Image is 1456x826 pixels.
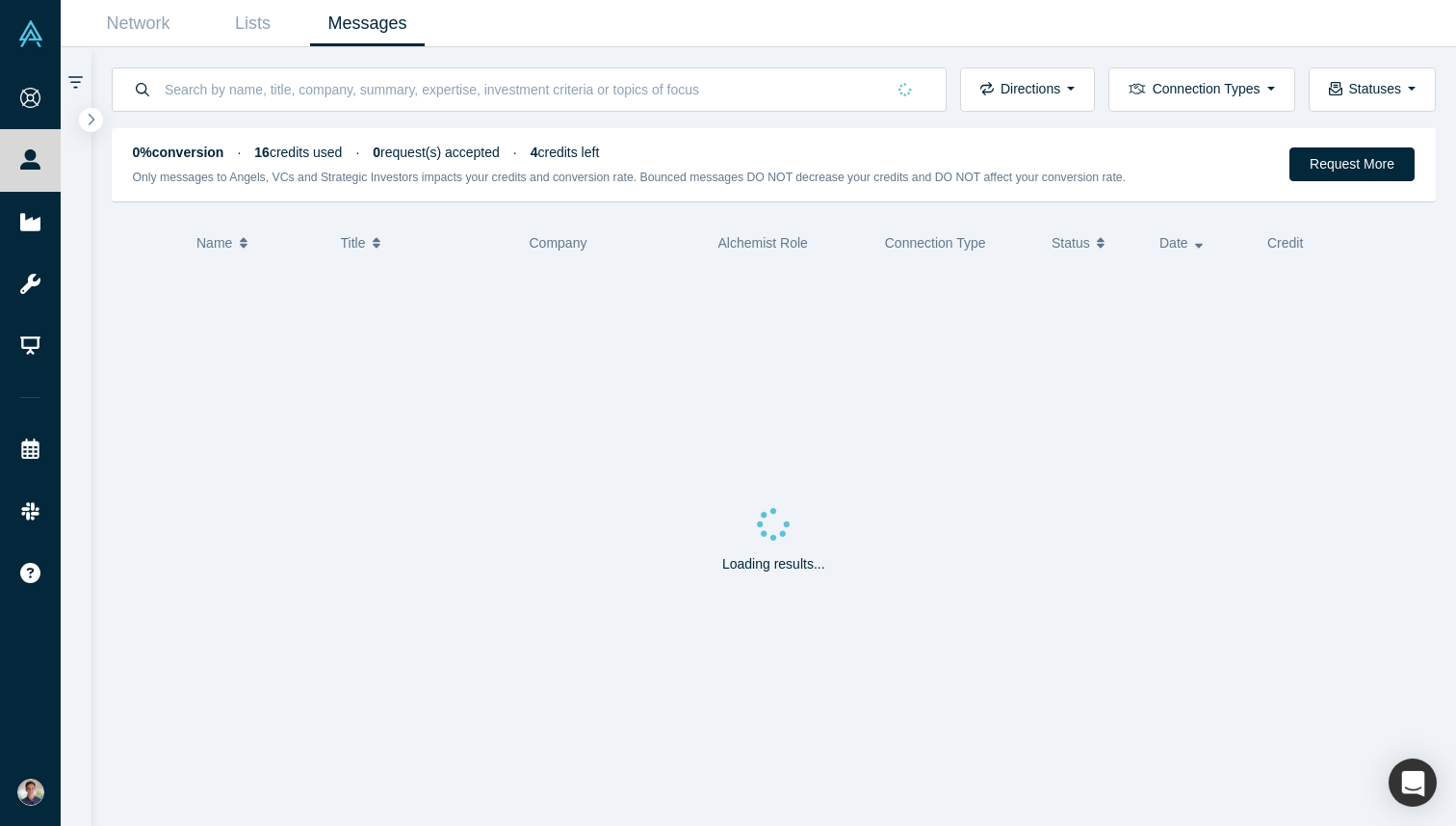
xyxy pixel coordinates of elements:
button: Statuses [1309,67,1436,112]
button: Directions [960,67,1095,112]
span: credits used [254,145,342,160]
a: Messages [310,1,425,46]
button: Status [1052,223,1139,263]
span: Status [1052,223,1090,263]
img: Andres Meiners's Account [17,779,44,806]
p: Loading results... [722,554,825,574]
span: Connection Type [885,235,986,251]
button: Name [196,223,321,263]
span: · [355,145,359,160]
span: Company [530,235,587,251]
strong: 16 [254,145,270,160]
span: request(s) accepted [373,145,500,160]
span: credits left [531,145,600,160]
strong: 0 [373,145,380,160]
button: Connection Types [1108,67,1294,112]
button: Request More [1289,147,1415,181]
span: · [513,145,517,160]
button: Title [341,223,509,263]
span: Title [341,223,366,263]
input: Search by name, title, company, summary, expertise, investment criteria or topics of focus [163,67,885,112]
button: Date [1159,223,1247,263]
strong: 4 [531,145,538,160]
span: Name [196,223,232,263]
img: Alchemist Vault Logo [17,20,44,47]
small: Only messages to Angels, VCs and Strategic Investors impacts your credits and conversion rate. Bo... [133,171,1127,184]
span: Credit [1267,235,1303,251]
span: Alchemist Role [718,235,808,251]
a: Network [81,1,195,46]
span: · [237,145,241,160]
span: Date [1159,223,1188,263]
strong: 0% conversion [133,145,224,160]
a: Lists [195,1,310,46]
